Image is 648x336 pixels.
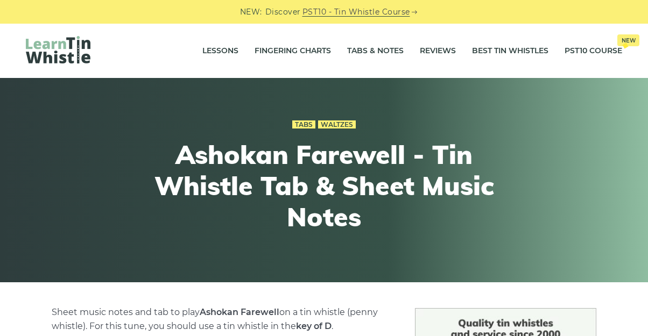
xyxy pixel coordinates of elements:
a: Lessons [202,38,238,65]
a: Tabs [292,120,315,129]
span: New [617,34,639,46]
a: Fingering Charts [255,38,331,65]
a: Waltzes [318,120,356,129]
strong: Ashokan Farewell [200,307,279,317]
a: Tabs & Notes [347,38,404,65]
img: LearnTinWhistle.com [26,36,90,63]
a: Reviews [420,38,456,65]
a: Best Tin Whistles [472,38,548,65]
a: PST10 CourseNew [565,38,622,65]
h1: Ashokan Farewell - Tin Whistle Tab & Sheet Music Notes [126,139,522,232]
strong: key of D [296,321,332,331]
p: Sheet music notes and tab to play on a tin whistle (penny whistle). For this tune, you should use... [52,305,389,333]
